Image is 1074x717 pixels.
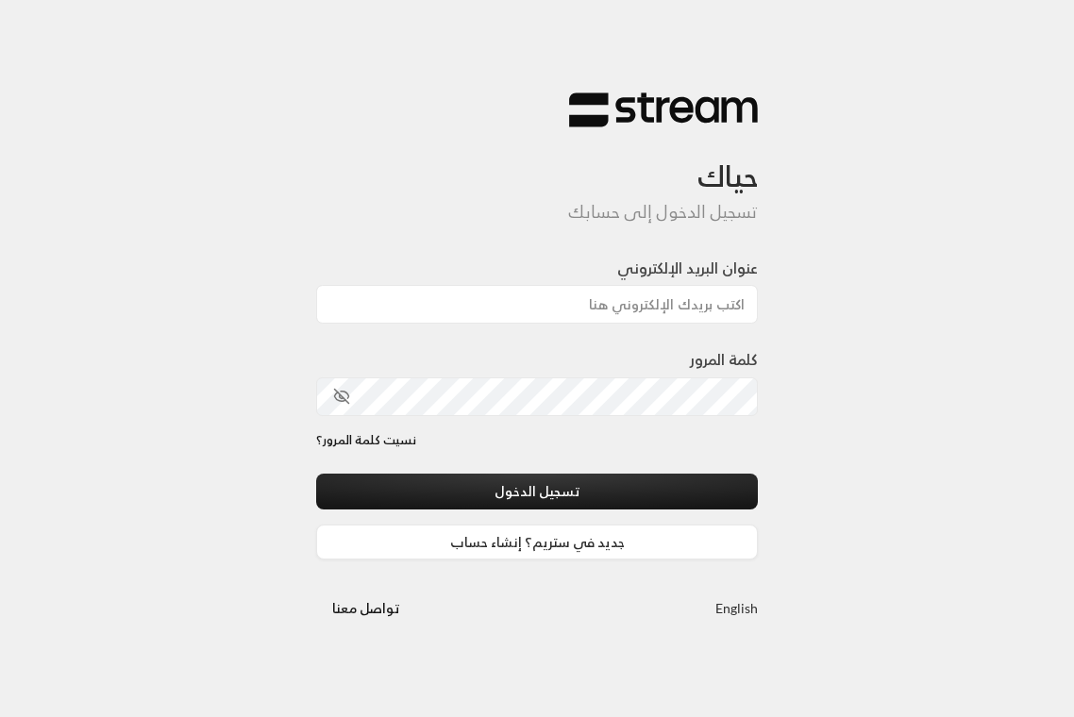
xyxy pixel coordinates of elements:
[316,474,758,509] button: تسجيل الدخول
[569,92,758,128] img: Stream Logo
[316,285,758,324] input: اكتب بريدك الإلكتروني هنا
[316,431,416,450] a: نسيت كلمة المرور؟
[617,257,758,279] label: عنوان البريد الإلكتروني
[715,591,758,625] a: English
[316,591,415,625] button: تواصل معنا
[316,128,758,193] h3: حياك
[316,596,415,620] a: تواصل معنا
[326,380,358,412] button: toggle password visibility
[690,348,758,371] label: كلمة المرور
[316,525,758,559] a: جديد في ستريم؟ إنشاء حساب
[316,202,758,223] h5: تسجيل الدخول إلى حسابك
